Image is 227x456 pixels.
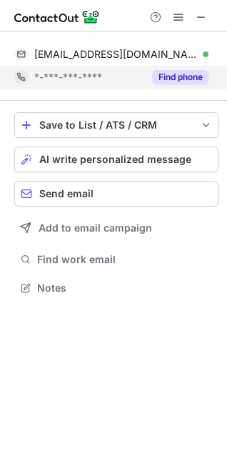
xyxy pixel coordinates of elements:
[14,215,218,241] button: Add to email campaign
[14,147,218,172] button: AI write personalized message
[14,181,218,207] button: Send email
[39,154,191,165] span: AI write personalized message
[39,222,152,234] span: Add to email campaign
[37,253,213,266] span: Find work email
[39,188,94,199] span: Send email
[152,70,208,84] button: Reveal Button
[14,249,218,269] button: Find work email
[14,9,100,26] img: ContactOut v5.3.10
[34,48,198,61] span: [EMAIL_ADDRESS][DOMAIN_NAME]
[39,119,193,131] div: Save to List / ATS / CRM
[37,282,213,294] span: Notes
[14,112,218,138] button: save-profile-one-click
[14,278,218,298] button: Notes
